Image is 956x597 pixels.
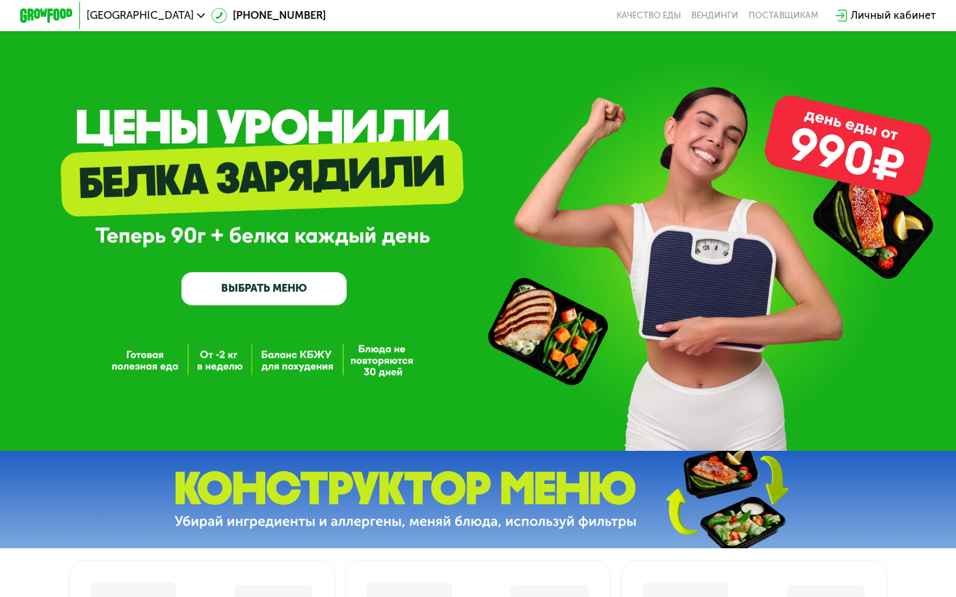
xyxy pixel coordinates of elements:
span: [GEOGRAPHIC_DATA] [86,10,194,21]
div: Личный кабинет [851,8,936,24]
div: поставщикам [749,10,818,21]
a: Вендинги [691,10,738,21]
a: ВЫБРАТЬ МЕНЮ [181,272,347,305]
a: Качество еды [617,10,681,21]
a: [PHONE_NUMBER] [211,8,326,24]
